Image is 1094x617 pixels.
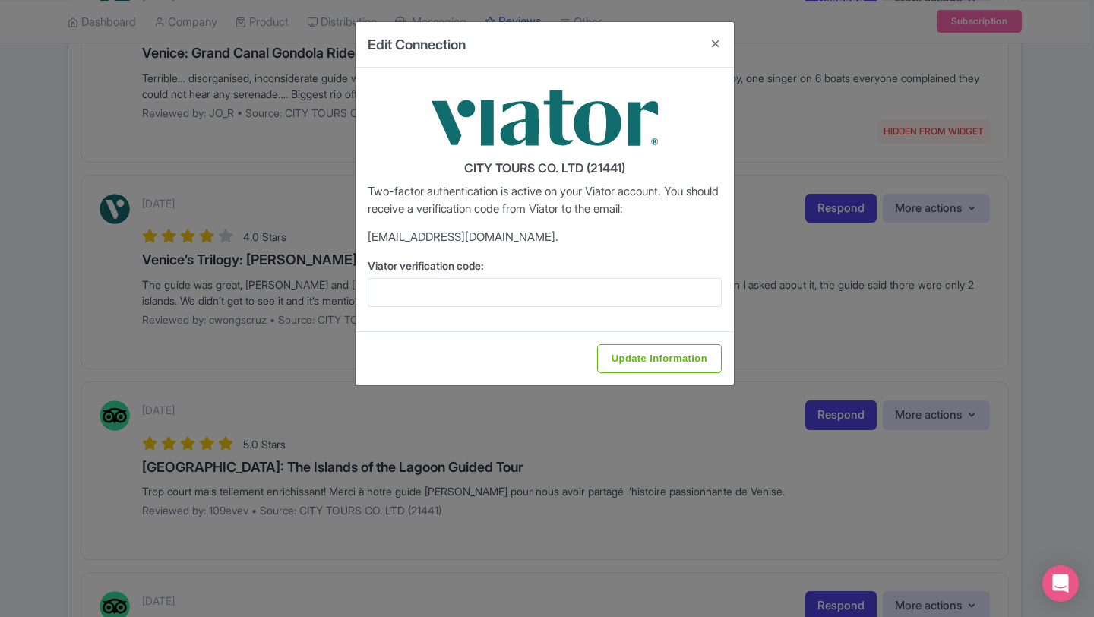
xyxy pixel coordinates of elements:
h4: Edit Connection [368,34,466,55]
button: Close [697,22,734,65]
p: Two-factor authentication is active on your Viator account. You should receive a verification cod... [368,183,722,217]
input: Update Information [597,344,722,373]
h4: CITY TOURS CO. LTD (21441) [368,162,722,176]
p: [EMAIL_ADDRESS][DOMAIN_NAME]. [368,229,722,246]
div: Open Intercom Messenger [1042,565,1079,602]
img: viator-9033d3fb01e0b80761764065a76b653a.png [431,80,659,156]
span: Viator verification code: [368,259,484,272]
